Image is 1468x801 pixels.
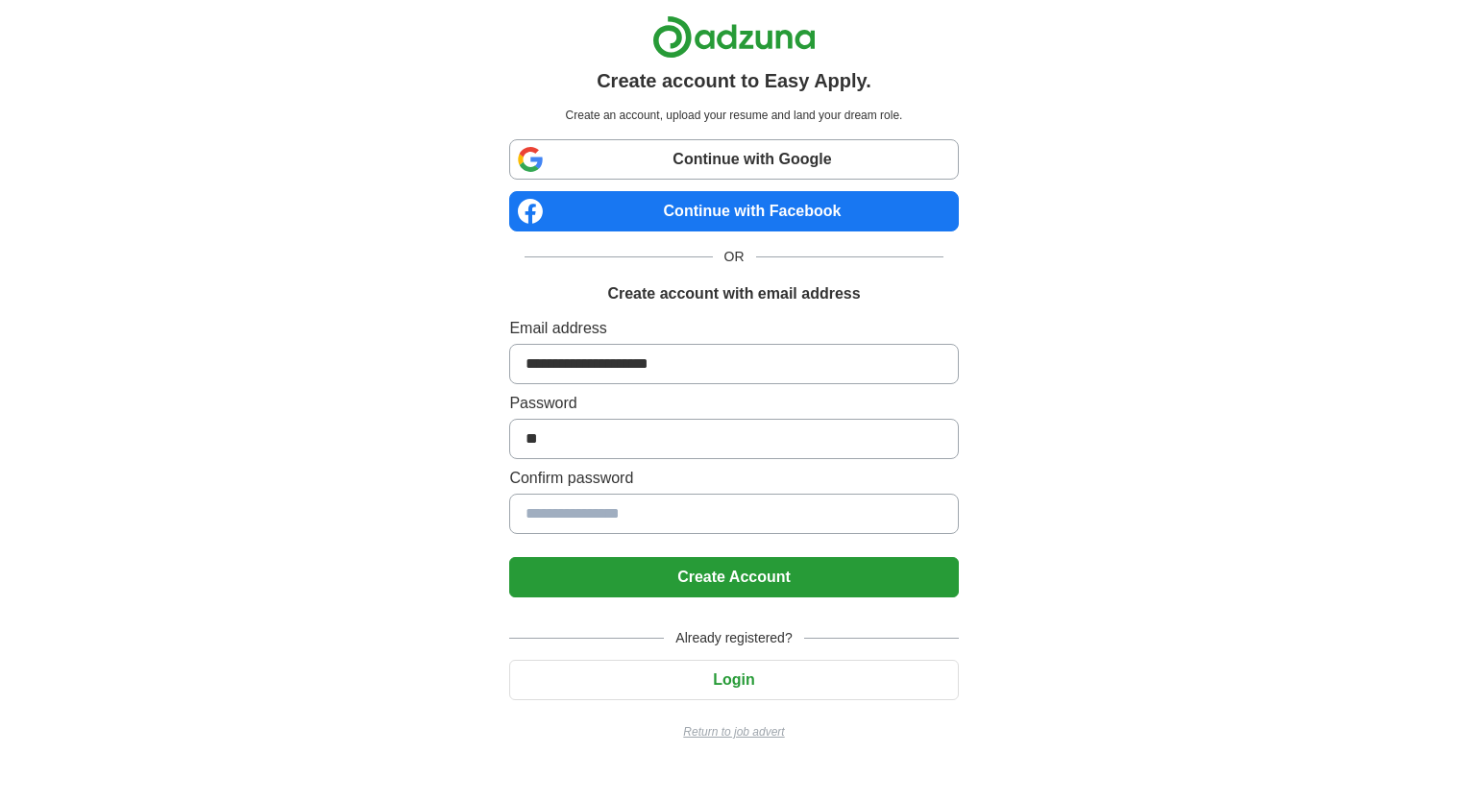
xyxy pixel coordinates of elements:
[664,628,803,648] span: Already registered?
[509,467,958,490] label: Confirm password
[509,191,958,231] a: Continue with Facebook
[509,557,958,597] button: Create Account
[509,660,958,700] button: Login
[509,723,958,740] a: Return to job advert
[509,671,958,688] a: Login
[509,317,958,340] label: Email address
[607,282,860,305] h1: Create account with email address
[713,247,756,267] span: OR
[509,392,958,415] label: Password
[513,107,954,124] p: Create an account, upload your resume and land your dream role.
[652,15,816,59] img: Adzuna logo
[509,139,958,180] a: Continue with Google
[597,66,871,95] h1: Create account to Easy Apply.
